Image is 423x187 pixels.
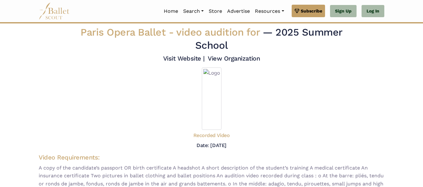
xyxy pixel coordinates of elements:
[301,7,322,14] span: Subscribe
[208,55,260,62] a: View Organization
[292,5,325,17] a: Subscribe
[181,5,206,18] a: Search
[80,26,263,38] span: Paris Opera Ballet -
[197,142,226,148] h5: Date: [DATE]
[39,154,100,161] span: Video Requirements:
[252,5,286,18] a: Resources
[294,7,299,14] img: gem.svg
[330,5,357,17] a: Sign Up
[161,5,181,18] a: Home
[176,26,260,38] span: video audition for
[225,5,252,18] a: Advertise
[195,26,343,51] span: — 2025 Summer School
[206,5,225,18] a: Store
[163,55,205,62] a: Visit Website |
[193,132,230,139] h5: Recorded Video
[202,67,221,130] img: Logo
[362,5,384,17] a: Log In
